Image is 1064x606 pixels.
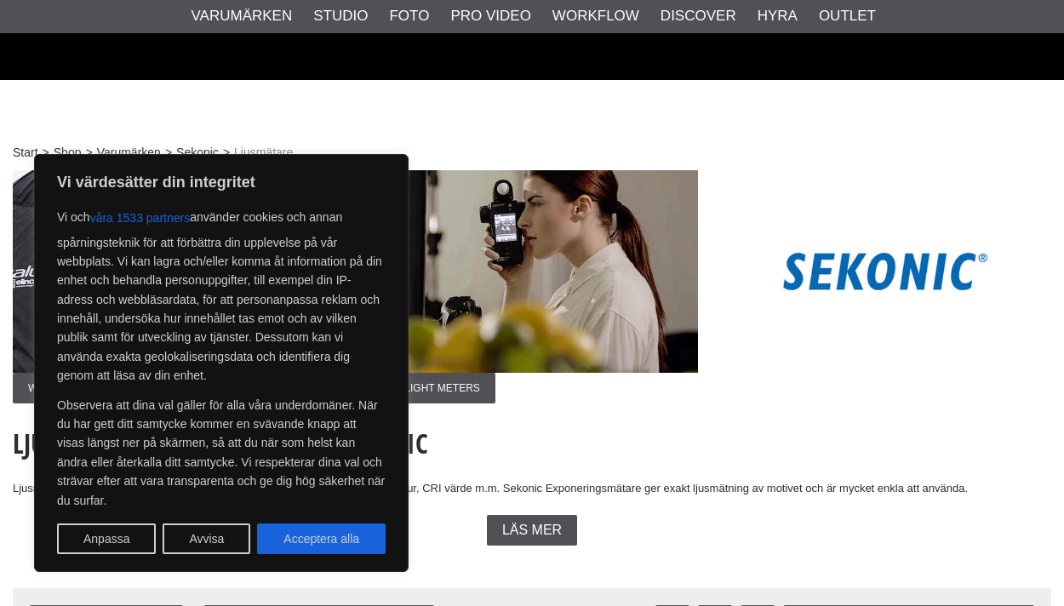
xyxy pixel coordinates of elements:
a: Varumärken [97,144,161,162]
a: Discover [661,5,736,27]
button: Anpassa [57,523,156,554]
span: > [165,144,172,162]
a: Workflow [552,5,639,27]
a: Foto [389,5,429,27]
span: Läs mer [502,523,562,538]
a: Start [13,144,38,162]
a: Shop [54,144,82,162]
p: Ljusmätare för blixt och befintligt ljus samt spektrometer som mäter färgtemperatur, CRI värde m.... [13,480,1051,498]
p: Vi och använder cookies och annan spårningsteknik för att förbättra din upplevelse på vår webbpla... [57,203,386,386]
a: Outlet [819,5,876,27]
img: Annons:003 ban-sekonic-logga.jpg [719,170,1051,373]
img: Annons:001 ban-sekonic-lightmeters-003.jpg [13,170,345,373]
a: Pro Video [450,5,530,27]
button: våra 1533 partners [90,203,191,233]
span: > [223,144,230,162]
button: Avvisa [163,523,250,554]
span: > [85,144,92,162]
a: Varumärken [192,5,293,27]
a: Studio [313,5,368,27]
div: Vi värdesätter din integritet [34,154,409,572]
h1: Ljusmätare & Färgmätare | Sekonic [13,425,1051,462]
img: Annons:002 ban-sekonic-lightmeters-002.jpg [366,170,698,373]
button: Acceptera alla [257,523,386,554]
span: FAQ Light meters [366,373,495,403]
span: > [43,144,49,162]
span: Why Light Meter [13,373,139,403]
a: Annons:002 ban-sekonic-lightmeters-002.jpgFAQ Light meters [366,170,698,403]
a: Sekonic [176,144,219,162]
a: Hyra [758,5,798,27]
p: Observera att dina val gäller för alla våra underdomäner. När du har gett ditt samtycke kommer en... [57,396,386,510]
p: Vi värdesätter din integritet [57,172,386,192]
span: Ljusmätare [234,144,293,162]
a: Annons:001 ban-sekonic-lightmeters-003.jpgWhy Light Meter [13,170,345,403]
